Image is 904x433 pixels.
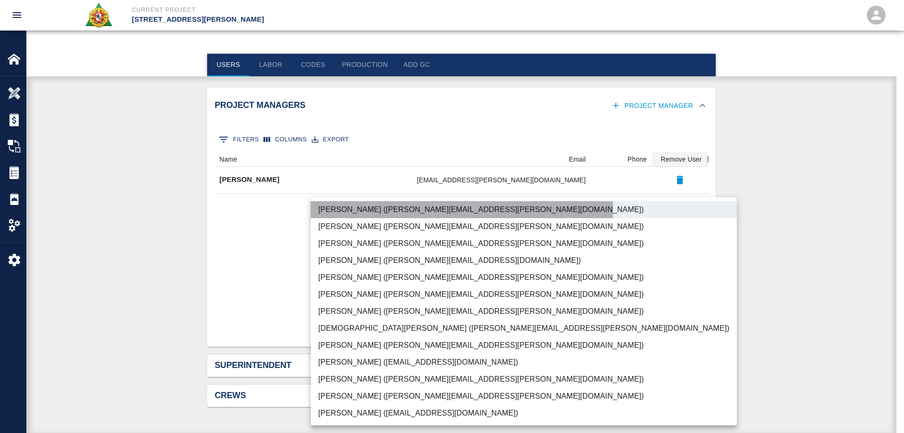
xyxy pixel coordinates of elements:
li: [DEMOGRAPHIC_DATA][PERSON_NAME] ([PERSON_NAME][EMAIL_ADDRESS][PERSON_NAME][DOMAIN_NAME]) [311,320,737,337]
li: [PERSON_NAME] ([EMAIL_ADDRESS][DOMAIN_NAME]) [311,405,737,422]
li: [PERSON_NAME] ([EMAIL_ADDRESS][DOMAIN_NAME]) [311,354,737,371]
li: [PERSON_NAME] ([PERSON_NAME][EMAIL_ADDRESS][PERSON_NAME][DOMAIN_NAME]) [311,371,737,388]
li: [PERSON_NAME] ([PERSON_NAME][EMAIL_ADDRESS][PERSON_NAME][DOMAIN_NAME]) [311,286,737,303]
li: [PERSON_NAME] ([PERSON_NAME][EMAIL_ADDRESS][PERSON_NAME][DOMAIN_NAME]) [311,303,737,320]
li: [PERSON_NAME] ([PERSON_NAME][EMAIL_ADDRESS][PERSON_NAME][DOMAIN_NAME]) [311,337,737,354]
li: [PERSON_NAME] ([PERSON_NAME][EMAIL_ADDRESS][PERSON_NAME][DOMAIN_NAME]) [311,218,737,235]
li: [PERSON_NAME] ([PERSON_NAME][EMAIL_ADDRESS][PERSON_NAME][DOMAIN_NAME]) [311,388,737,405]
li: [PERSON_NAME] ([PERSON_NAME][EMAIL_ADDRESS][PERSON_NAME][DOMAIN_NAME]) [311,269,737,286]
li: [PERSON_NAME] ([PERSON_NAME][EMAIL_ADDRESS][PERSON_NAME][DOMAIN_NAME]) [311,235,737,252]
li: [PERSON_NAME] ([PERSON_NAME][EMAIL_ADDRESS][DOMAIN_NAME]) [311,252,737,269]
iframe: Chat Widget [693,54,904,433]
li: [PERSON_NAME] ([PERSON_NAME][EMAIL_ADDRESS][PERSON_NAME][DOMAIN_NAME]) [311,201,737,218]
